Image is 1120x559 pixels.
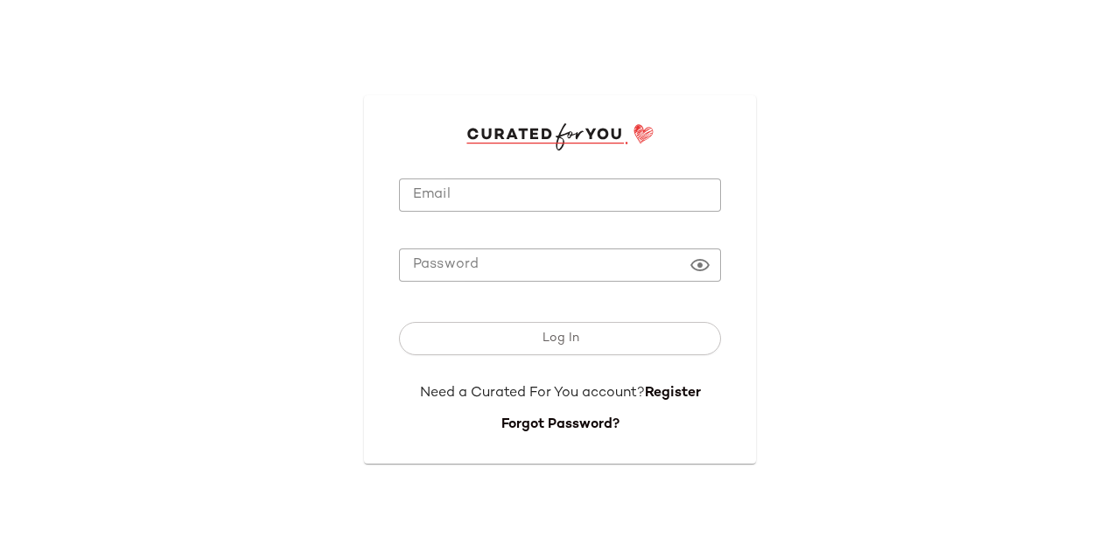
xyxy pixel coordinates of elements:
[541,332,578,346] span: Log In
[420,386,645,401] span: Need a Curated For You account?
[501,417,619,432] a: Forgot Password?
[645,386,701,401] a: Register
[399,322,721,355] button: Log In
[466,123,654,150] img: cfy_login_logo.DGdB1djN.svg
